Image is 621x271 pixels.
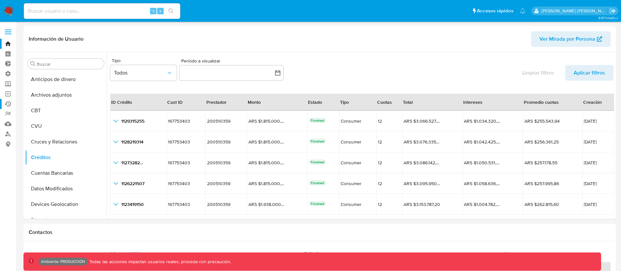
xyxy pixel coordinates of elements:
span: Historial CX [111,250,139,258]
span: Accesos rápidos [477,7,513,14]
h1: Contactos [29,229,611,236]
button: Ver Mirada por Persona [531,31,611,47]
button: Créditos [25,150,107,165]
button: Cuentas Bancarias [25,165,107,181]
button: CBT [25,103,107,118]
p: Todas las acciones impactan usuarios reales, proceda con precaución. [88,259,231,265]
button: Direcciones [25,212,107,228]
button: Anticipos de dinero [25,72,107,87]
button: Buscar [30,61,36,66]
button: Datos Modificados [25,181,107,196]
button: Cruces y Relaciones [25,134,107,150]
input: Buscar [37,61,101,67]
button: Devices Geolocation [25,196,107,212]
span: s [159,8,161,14]
h1: Información de Usuario [29,36,83,42]
p: Ambiente: PRODUCCIÓN [41,260,85,263]
span: Soluciones [304,250,330,258]
a: Salir [609,7,616,14]
button: Archivos adjuntos [25,87,107,103]
a: Notificaciones [520,8,525,14]
button: search-icon [164,7,178,16]
span: Ver Mirada por Persona [540,31,595,47]
input: Buscar usuario o caso... [24,7,180,15]
span: ⌥ [151,8,155,14]
button: CVU [25,118,107,134]
span: Chat [503,250,514,258]
p: victor.david@mercadolibre.com.co [541,8,607,14]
